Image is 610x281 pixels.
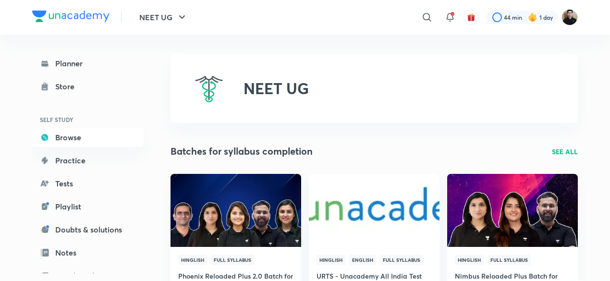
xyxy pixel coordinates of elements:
h6: SELF STUDY [32,111,144,128]
a: Playlist [32,197,144,216]
h2: Batches for syllabus completion [171,144,313,159]
a: Doubts & solutions [32,220,144,239]
span: Hinglish [178,255,207,265]
div: Store [55,81,80,92]
button: NEET UG [134,8,194,27]
img: Thumbnail [307,173,440,247]
iframe: Help widget launcher [525,244,599,270]
a: Practice [32,151,144,170]
a: Tests [32,174,144,193]
span: Full Syllabus [488,255,531,265]
img: streak [528,12,537,22]
a: Notes [32,243,144,262]
img: Thumbnail [169,173,302,247]
img: Company Logo [32,11,110,22]
span: Hinglish [317,255,345,265]
img: Maneesh Kumar Sharma [561,9,578,25]
a: Browse [32,128,144,147]
a: SEE ALL [552,147,578,157]
img: Thumbnail [446,173,579,247]
img: avatar [467,13,476,22]
h2: NEET UG [244,79,309,98]
a: Company Logo [32,11,110,24]
a: Planner [32,54,144,73]
span: Hinglish [455,255,484,265]
span: Full Syllabus [380,255,423,265]
span: English [349,255,376,265]
button: avatar [464,10,479,25]
span: Full Syllabus [211,255,254,265]
a: Store [32,77,144,96]
img: NEET UG [194,73,224,104]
